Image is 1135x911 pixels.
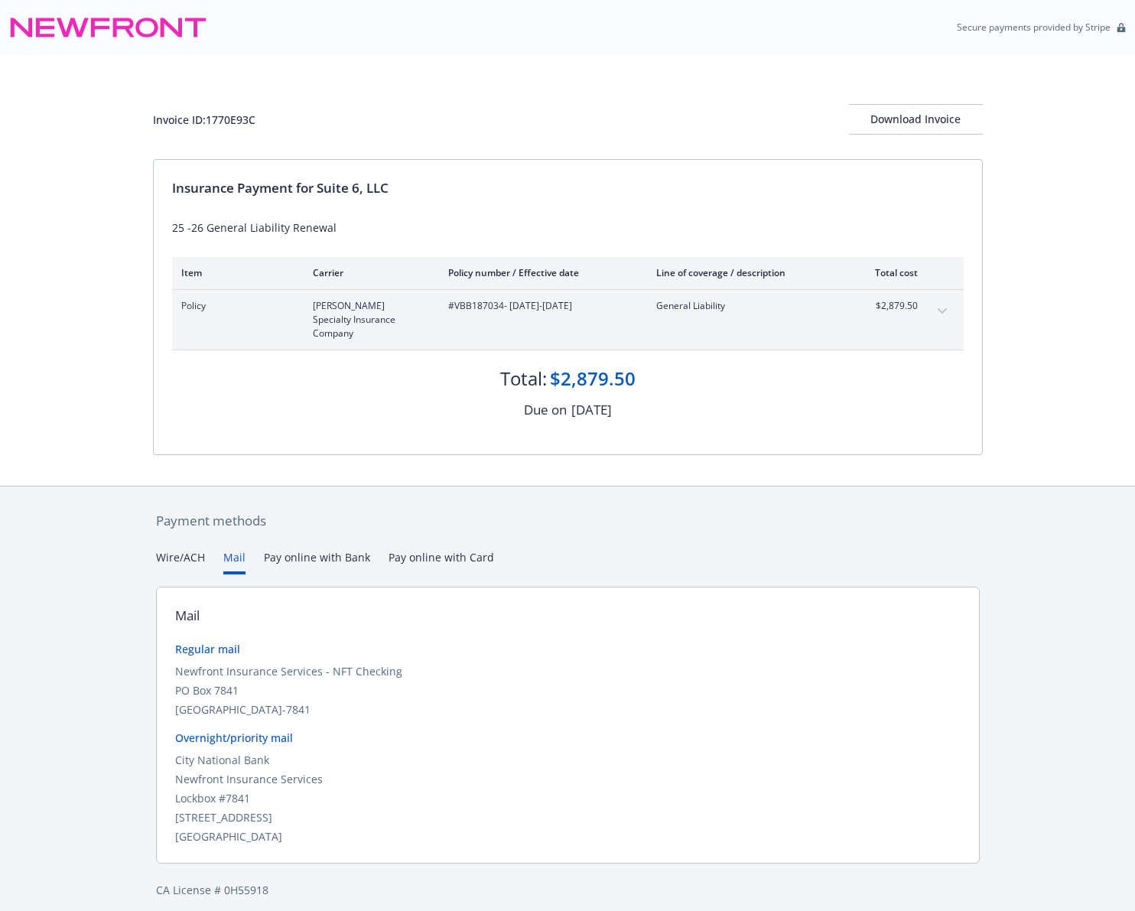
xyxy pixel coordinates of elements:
div: Insurance Payment for Suite 6, LLC [172,178,964,198]
div: Newfront Insurance Services [175,771,961,787]
div: 25 -26 General Liability Renewal [172,220,964,236]
div: Newfront Insurance Services - NFT Checking [175,663,961,679]
span: [PERSON_NAME] Specialty Insurance Company [313,299,424,340]
div: Invoice ID: 1770E93C [153,112,255,128]
button: Download Invoice [849,104,983,135]
div: Total cost [860,266,918,279]
div: PO Box 7841 [175,682,961,698]
span: #VBB187034 - [DATE]-[DATE] [448,299,632,313]
span: General Liability [656,299,836,313]
div: [DATE] [571,400,612,420]
div: Policy[PERSON_NAME] Specialty Insurance Company#VBB187034- [DATE]-[DATE]General Liability$2,879.5... [172,290,964,350]
div: Lockbox #7841 [175,790,961,806]
button: expand content [930,299,955,324]
div: Due on [524,400,567,420]
button: Wire/ACH [156,549,205,574]
button: Pay online with Bank [264,549,370,574]
div: Overnight/priority mail [175,730,961,746]
div: Regular mail [175,641,961,657]
div: Payment methods [156,511,980,531]
div: [STREET_ADDRESS] [175,809,961,825]
div: Mail [175,606,200,626]
p: Secure payments provided by Stripe [957,21,1111,34]
div: City National Bank [175,752,961,768]
div: Policy number / Effective date [448,266,632,279]
button: Mail [223,549,246,574]
span: Policy [181,299,288,313]
div: Line of coverage / description [656,266,836,279]
div: CA License # 0H55918 [156,882,980,898]
div: $2,879.50 [550,366,636,392]
span: $2,879.50 [860,299,918,313]
div: [GEOGRAPHIC_DATA] [175,828,961,844]
div: Total: [500,366,547,392]
button: Pay online with Card [389,549,494,574]
div: [GEOGRAPHIC_DATA]-7841 [175,701,961,717]
div: Download Invoice [849,105,983,134]
div: Carrier [313,266,424,279]
div: Item [181,266,288,279]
